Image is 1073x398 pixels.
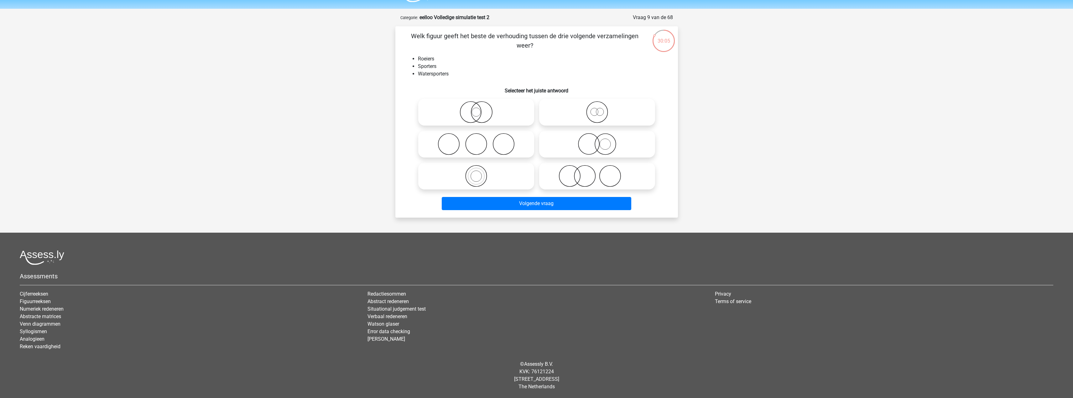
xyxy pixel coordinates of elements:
[20,250,64,265] img: Assessly logo
[20,336,44,342] a: Analogieen
[367,321,399,327] a: Watson glaser
[20,291,48,297] a: Cijferreeksen
[367,306,426,312] a: Situational judgement test
[20,306,64,312] a: Numeriek redeneren
[20,344,60,349] a: Reken vaardigheid
[20,328,47,334] a: Syllogismen
[419,14,489,20] strong: eelloo Volledige simulatie test 2
[715,291,731,297] a: Privacy
[652,29,675,45] div: 30:05
[20,272,1053,280] h5: Assessments
[715,298,751,304] a: Terms of service
[442,197,631,210] button: Volgende vraag
[20,313,61,319] a: Abstracte matrices
[418,55,668,63] li: Roeiers
[418,70,668,78] li: Watersporters
[405,83,668,94] h6: Selecteer het juiste antwoord
[367,313,407,319] a: Verbaal redeneren
[367,298,409,304] a: Abstract redeneren
[15,355,1058,395] div: © KVK: 76121224 [STREET_ADDRESS] The Netherlands
[633,14,673,21] div: Vraag 9 van de 68
[524,361,553,367] a: Assessly B.V.
[367,328,410,334] a: Error data checking
[400,15,418,20] small: Categorie:
[367,336,405,342] a: [PERSON_NAME]
[20,298,51,304] a: Figuurreeksen
[418,63,668,70] li: Sporters
[367,291,406,297] a: Redactiesommen
[20,321,60,327] a: Venn diagrammen
[405,31,644,50] p: Welk figuur geeft het beste de verhouding tussen de drie volgende verzamelingen weer?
